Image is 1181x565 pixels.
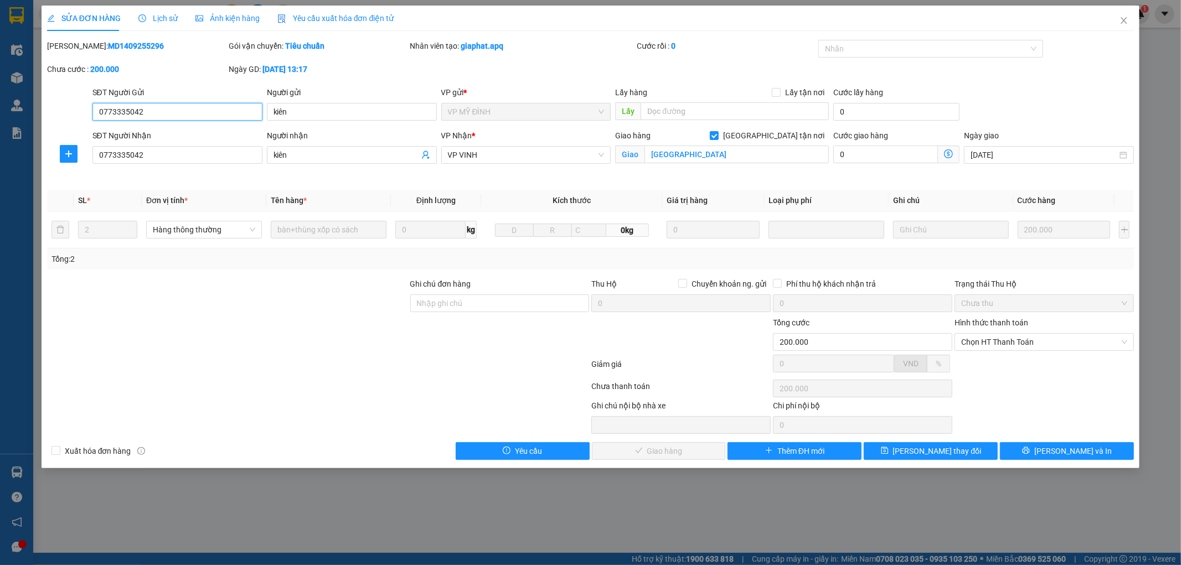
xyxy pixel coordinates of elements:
span: Tên hàng [271,196,307,205]
input: C [571,224,606,237]
div: Trạng thái Thu Hộ [955,278,1134,290]
span: Định lượng [416,196,456,205]
span: Giá trị hàng [667,196,708,205]
div: VP gửi [441,86,611,99]
span: Phí thu hộ khách nhận trả [782,278,880,290]
b: giaphat.apq [461,42,504,50]
b: Tiêu chuẩn [285,42,324,50]
span: Lấy tận nơi [781,86,829,99]
div: Nhân viên tạo: [410,40,635,52]
span: dollar-circle [944,149,953,158]
button: exclamation-circleYêu cầu [456,442,590,460]
label: Ngày giao [964,131,999,140]
span: Xuất hóa đơn hàng [60,445,136,457]
div: SĐT Người Nhận [92,129,262,142]
div: SĐT Người Gửi [92,86,262,99]
span: Lấy [615,102,641,120]
span: Thu Hộ [591,279,617,288]
span: SL [78,196,87,205]
span: Ảnh kiện hàng [195,14,260,23]
input: 0 [667,221,760,239]
span: Chưa thu [961,295,1127,312]
th: Ghi chú [889,190,1013,211]
button: printer[PERSON_NAME] và In [1000,442,1134,460]
button: checkGiao hàng [592,442,726,460]
span: Giao [615,146,644,163]
span: VP MỸ ĐÌNH [448,103,605,120]
span: % [936,359,941,368]
img: icon [277,14,286,23]
span: info-circle [137,447,145,455]
div: [PERSON_NAME]: [47,40,226,52]
span: Giao hàng [615,131,651,140]
span: plus [60,149,77,158]
input: Ngày giao [971,149,1117,161]
span: Hàng thông thường [153,221,255,238]
span: Tổng cước [773,318,809,327]
button: save[PERSON_NAME] thay đổi [864,442,998,460]
b: 200.000 [90,65,119,74]
div: Chưa thanh toán [591,380,772,400]
span: Lấy hàng [615,88,647,97]
span: Chọn HT Thanh Toán [961,334,1127,350]
div: Tổng: 2 [51,253,456,265]
span: SỬA ĐƠN HÀNG [47,14,121,23]
span: Lịch sử [138,14,178,23]
label: Cước giao hàng [833,131,888,140]
span: kg [466,221,477,239]
span: printer [1022,447,1030,455]
span: [PERSON_NAME] và In [1034,445,1112,457]
th: Loại phụ phí [764,190,889,211]
span: Đơn vị tính [146,196,188,205]
button: delete [51,221,69,239]
input: Cước lấy hàng [833,103,960,121]
div: Cước rồi : [637,40,816,52]
span: Cước hàng [1018,196,1056,205]
span: VND [903,359,919,368]
div: Gói vận chuyển: [229,40,408,52]
span: save [881,447,889,455]
span: VP Nhận [441,131,472,140]
span: [PERSON_NAME] thay đổi [893,445,982,457]
span: close [1120,16,1128,25]
label: Hình thức thanh toán [955,318,1028,327]
input: D [495,224,534,237]
b: [DATE] 13:17 [262,65,307,74]
button: plus [60,145,78,163]
button: plus [1119,221,1130,239]
div: Giảm giá [591,358,772,377]
span: clock-circle [138,14,146,22]
label: Ghi chú đơn hàng [410,279,471,288]
input: VD: Bàn, Ghế [271,221,386,239]
span: user-add [421,151,430,159]
div: Người nhận [267,129,437,142]
span: Yêu cầu xuất hóa đơn điện tử [277,14,394,23]
input: Cước giao hàng [833,146,938,163]
div: Chưa cước : [47,63,226,75]
div: Ghi chú nội bộ nhà xe [591,400,771,416]
button: plusThêm ĐH mới [728,442,862,460]
span: [GEOGRAPHIC_DATA] tận nơi [719,129,829,142]
span: VP VINH [448,147,605,163]
span: Kích thước [553,196,591,205]
div: Ngày GD: [229,63,408,75]
span: Chuyển khoản ng. gửi [687,278,771,290]
span: plus [765,447,773,455]
div: Người gửi [267,86,437,99]
span: exclamation-circle [503,447,510,455]
input: R [533,224,572,237]
span: edit [47,14,55,22]
input: 0 [1018,221,1111,239]
span: Yêu cầu [515,445,542,457]
b: MD1409255296 [108,42,164,50]
span: picture [195,14,203,22]
input: Giao tận nơi [644,146,829,163]
b: 0 [671,42,675,50]
div: Chi phí nội bộ [773,400,952,416]
input: Dọc đường [641,102,829,120]
input: Ghi Chú [893,221,1009,239]
span: 0kg [606,224,649,237]
button: Close [1108,6,1139,37]
label: Cước lấy hàng [833,88,883,97]
input: Ghi chú đơn hàng [410,294,590,312]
